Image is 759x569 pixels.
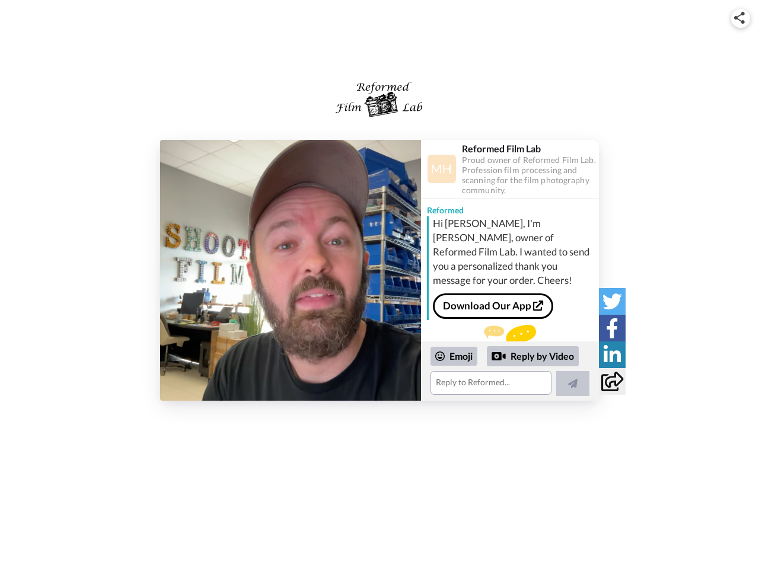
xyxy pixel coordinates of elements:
[492,349,506,363] div: Reply by Video
[734,12,745,24] img: ic_share.svg
[462,155,598,195] div: Proud owner of Reformed Film Lab. Profession film processing and scanning for the film photograph...
[421,199,599,216] div: Reformed
[421,325,599,368] div: Send Reformed a reply.
[433,216,596,287] div: Hi [PERSON_NAME], I'm [PERSON_NAME], owner of Reformed Film Lab. I wanted to send you a personali...
[462,143,598,154] div: Reformed Film Lab
[430,347,477,366] div: Emoji
[484,325,536,349] img: message.svg
[334,75,425,122] img: logo
[160,140,421,401] img: 16f1c710-f90b-416a-a42d-03ed149e0c8f-thumb.jpg
[433,293,553,318] a: Download Our App
[428,155,456,183] img: Profile Image
[487,346,579,366] div: Reply by Video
